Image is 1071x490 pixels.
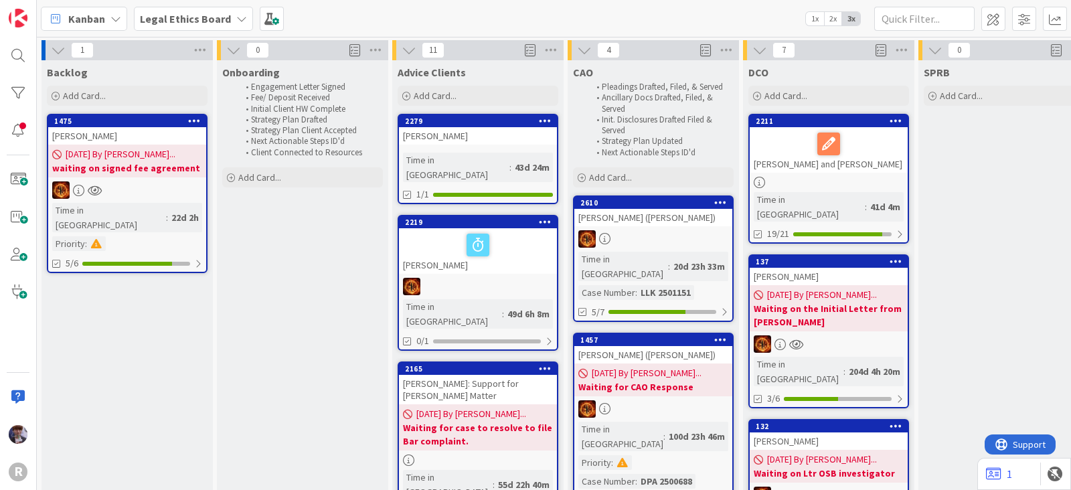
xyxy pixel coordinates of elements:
[635,285,637,300] span: :
[48,115,206,145] div: 1475[PERSON_NAME]
[9,463,27,481] div: R
[399,228,557,274] div: [PERSON_NAME]
[670,259,728,274] div: 20d 23h 33m
[750,420,908,432] div: 132
[597,42,620,58] span: 4
[806,12,824,25] span: 1x
[422,42,444,58] span: 11
[589,147,732,158] li: Next Actionable Steps ID'd
[416,334,429,348] span: 0/1
[750,115,908,127] div: 2211
[403,421,553,448] b: Waiting for case to resolve to file Bar complaint.
[54,116,206,126] div: 1475
[589,114,732,137] li: Init. Disclosures Drafted Filed & Served
[578,455,611,470] div: Priority
[28,2,61,18] span: Support
[578,252,668,281] div: Time in [GEOGRAPHIC_DATA]
[399,278,557,295] div: TR
[405,218,557,227] div: 2219
[166,210,168,225] span: :
[750,420,908,450] div: 132[PERSON_NAME]
[592,366,702,380] span: [DATE] By [PERSON_NAME]...
[574,334,732,363] div: 1457[PERSON_NAME] ([PERSON_NAME])
[748,66,768,79] span: DCO
[756,422,908,431] div: 132
[9,9,27,27] img: Visit kanbanzone.com
[578,230,596,248] img: TR
[611,455,613,470] span: :
[398,66,466,79] span: Advice Clients
[416,187,429,201] span: 1/1
[589,92,732,114] li: Ancillary Docs Drafted, Filed, & Served
[767,288,877,302] span: [DATE] By [PERSON_NAME]...
[66,147,175,161] span: [DATE] By [PERSON_NAME]...
[47,114,208,273] a: 1475[PERSON_NAME][DATE] By [PERSON_NAME]...waiting on signed fee agreementTRTime in [GEOGRAPHIC_D...
[48,181,206,199] div: TR
[637,474,695,489] div: DPA 2500688
[574,230,732,248] div: TR
[504,307,553,321] div: 49d 6h 8m
[665,429,728,444] div: 100d 23h 46m
[399,115,557,145] div: 2279[PERSON_NAME]
[578,380,728,394] b: Waiting for CAO Response
[246,42,269,58] span: 0
[238,147,381,158] li: Client Connected to Resources
[405,364,557,374] div: 2165
[238,82,381,92] li: Engagement Letter Signed
[948,42,971,58] span: 0
[238,125,381,136] li: Strategy Plan Client Accepted
[845,364,904,379] div: 204d 4h 20m
[509,160,511,175] span: :
[399,115,557,127] div: 2279
[238,136,381,147] li: Next Actionable Steps ID'd
[874,7,975,31] input: Quick Filter...
[168,210,202,225] div: 22d 2h
[750,432,908,450] div: [PERSON_NAME]
[589,82,732,92] li: Pleadings Drafted, Filed, & Served
[222,66,280,79] span: Onboarding
[68,11,105,27] span: Kanban
[238,104,381,114] li: Initial Client HW Complete
[66,256,78,270] span: 5/6
[403,153,509,182] div: Time in [GEOGRAPHIC_DATA]
[754,357,843,386] div: Time in [GEOGRAPHIC_DATA]
[398,215,558,351] a: 2219[PERSON_NAME]TRTime in [GEOGRAPHIC_DATA]:49d 6h 8m0/1
[574,197,732,226] div: 2610[PERSON_NAME] ([PERSON_NAME])
[573,195,734,322] a: 2610[PERSON_NAME] ([PERSON_NAME])TRTime in [GEOGRAPHIC_DATA]:20d 23h 33mCase Number:LLK 25011515/7
[750,127,908,173] div: [PERSON_NAME] and [PERSON_NAME]
[867,199,904,214] div: 41d 4m
[502,307,504,321] span: :
[399,375,557,404] div: [PERSON_NAME]: Support for [PERSON_NAME] Matter
[403,278,420,295] img: TR
[574,197,732,209] div: 2610
[9,425,27,444] img: ML
[399,216,557,228] div: 2219
[398,114,558,204] a: 2279[PERSON_NAME]Time in [GEOGRAPHIC_DATA]:43d 24m1/1
[238,114,381,125] li: Strategy Plan Drafted
[416,407,526,421] span: [DATE] By [PERSON_NAME]...
[574,346,732,363] div: [PERSON_NAME] ([PERSON_NAME])
[48,115,206,127] div: 1475
[750,268,908,285] div: [PERSON_NAME]
[399,363,557,375] div: 2165
[85,236,87,251] span: :
[574,209,732,226] div: [PERSON_NAME] ([PERSON_NAME])
[511,160,553,175] div: 43d 24m
[824,12,842,25] span: 2x
[52,181,70,199] img: TR
[578,400,596,418] img: TR
[772,42,795,58] span: 7
[52,236,85,251] div: Priority
[589,171,632,183] span: Add Card...
[635,474,637,489] span: :
[71,42,94,58] span: 1
[842,12,860,25] span: 3x
[986,466,1012,482] a: 1
[865,199,867,214] span: :
[578,285,635,300] div: Case Number
[764,90,807,102] span: Add Card...
[578,422,663,451] div: Time in [GEOGRAPHIC_DATA]
[592,305,604,319] span: 5/7
[48,127,206,145] div: [PERSON_NAME]
[399,127,557,145] div: [PERSON_NAME]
